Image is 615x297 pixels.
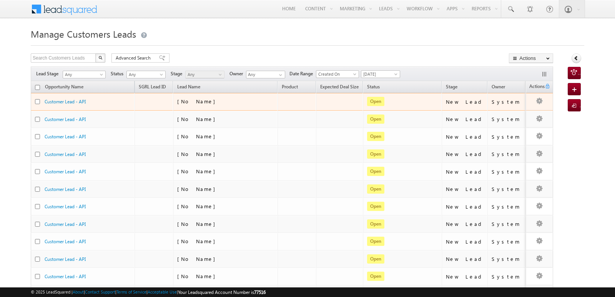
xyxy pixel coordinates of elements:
[45,221,86,227] a: Customer Lead - API
[492,116,522,123] div: System
[177,168,219,174] span: [No Name]
[367,219,384,229] span: Open
[492,168,522,175] div: System
[367,114,384,124] span: Open
[446,186,484,192] div: New Lead
[173,83,204,93] span: Lead Name
[31,28,136,40] span: Manage Customers Leads
[177,116,219,122] span: [No Name]
[35,85,40,90] input: Check all records
[316,83,362,93] a: Expected Deal Size
[177,186,219,192] span: [No Name]
[442,83,461,93] a: Stage
[446,221,484,227] div: New Lead
[492,238,522,245] div: System
[116,55,153,61] span: Advanced Search
[177,273,219,279] span: [No Name]
[361,70,400,78] a: [DATE]
[45,204,86,209] a: Customer Lead - API
[446,84,457,90] span: Stage
[367,237,384,246] span: Open
[73,289,84,294] a: About
[254,289,266,295] span: 77516
[367,167,384,176] span: Open
[45,274,86,279] a: Customer Lead - API
[177,221,219,227] span: [No Name]
[111,70,126,77] span: Status
[492,221,522,227] div: System
[85,289,115,294] a: Contact Support
[289,70,316,77] span: Date Range
[367,132,384,141] span: Open
[316,70,359,78] a: Created On
[446,98,484,105] div: New Lead
[178,289,266,295] span: Your Leadsquared Account Number is
[229,70,246,77] span: Owner
[45,256,86,262] a: Customer Lead - API
[492,203,522,210] div: System
[139,84,166,90] span: SGRL Lead ID
[509,53,553,63] button: Actions
[320,84,359,90] span: Expected Deal Size
[98,56,102,60] img: Search
[135,83,170,93] a: SGRL Lead ID
[177,203,219,209] span: [No Name]
[41,83,87,93] a: Opportunity Name
[246,71,285,78] input: Type to Search
[526,82,545,92] span: Actions
[492,98,522,105] div: System
[177,151,219,157] span: [No Name]
[177,256,219,262] span: [No Name]
[446,116,484,123] div: New Lead
[367,202,384,211] span: Open
[186,71,222,78] span: Any
[45,169,86,174] a: Customer Lead - API
[446,151,484,158] div: New Lead
[45,99,86,105] a: Customer Lead - API
[45,116,86,122] a: Customer Lead - API
[492,256,522,262] div: System
[275,71,284,79] a: Show All Items
[45,186,86,192] a: Customer Lead - API
[63,71,106,78] a: Any
[492,151,522,158] div: System
[446,238,484,245] div: New Lead
[45,84,83,90] span: Opportunity Name
[367,254,384,264] span: Open
[63,71,103,78] span: Any
[446,133,484,140] div: New Lead
[446,273,484,280] div: New Lead
[492,84,505,90] span: Owner
[171,70,185,77] span: Stage
[116,289,146,294] a: Terms of Service
[492,186,522,192] div: System
[361,71,398,78] span: [DATE]
[177,133,219,139] span: [No Name]
[45,151,86,157] a: Customer Lead - API
[446,256,484,262] div: New Lead
[367,184,384,194] span: Open
[177,98,219,105] span: [No Name]
[177,238,219,244] span: [No Name]
[367,97,384,106] span: Open
[446,168,484,175] div: New Lead
[316,71,356,78] span: Created On
[492,273,522,280] div: System
[45,239,86,244] a: Customer Lead - API
[363,83,384,93] a: Status
[367,272,384,281] span: Open
[126,71,166,78] a: Any
[148,289,177,294] a: Acceptable Use
[185,71,224,78] a: Any
[446,203,484,210] div: New Lead
[127,71,163,78] span: Any
[367,149,384,159] span: Open
[36,70,61,77] span: Lead Stage
[45,134,86,139] a: Customer Lead - API
[282,84,298,90] span: Product
[31,289,266,296] span: © 2025 LeadSquared | | | | |
[492,133,522,140] div: System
